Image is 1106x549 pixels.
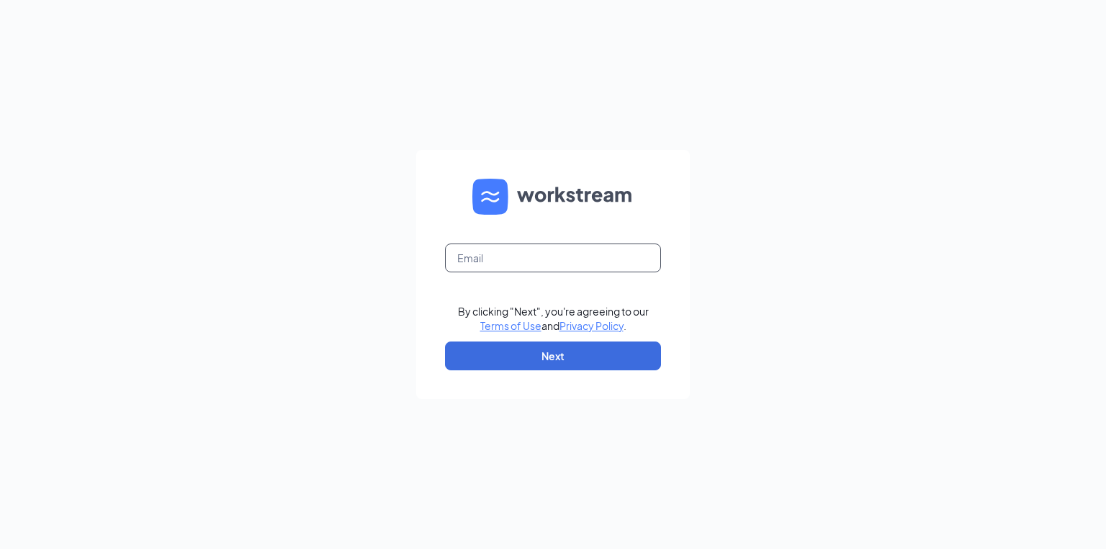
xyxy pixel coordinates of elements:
img: WS logo and Workstream text [472,179,634,215]
a: Terms of Use [480,319,541,332]
a: Privacy Policy [559,319,624,332]
button: Next [445,342,661,370]
div: By clicking "Next", you're agreeing to our and . [458,304,649,333]
input: Email [445,244,661,272]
